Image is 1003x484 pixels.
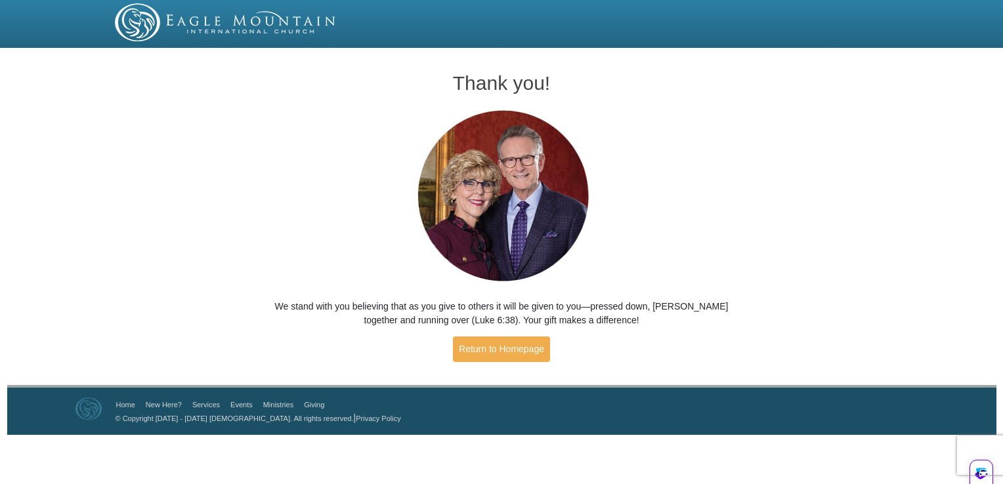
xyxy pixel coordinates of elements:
[304,401,324,409] a: Giving
[111,411,401,425] p: |
[116,401,135,409] a: Home
[75,397,102,420] img: Eagle Mountain International Church
[230,401,253,409] a: Events
[356,414,400,422] a: Privacy Policy
[116,414,354,422] a: © Copyright [DATE] - [DATE] [DEMOGRAPHIC_DATA]. All rights reserved.
[146,401,182,409] a: New Here?
[405,106,599,287] img: Pastors George and Terri Pearsons
[258,72,746,94] h1: Thank you!
[192,401,220,409] a: Services
[115,3,337,41] img: EMIC
[263,401,293,409] a: Ministries
[258,300,746,327] p: We stand with you believing that as you give to others it will be given to you—pressed down, [PER...
[453,336,550,362] a: Return to Homepage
